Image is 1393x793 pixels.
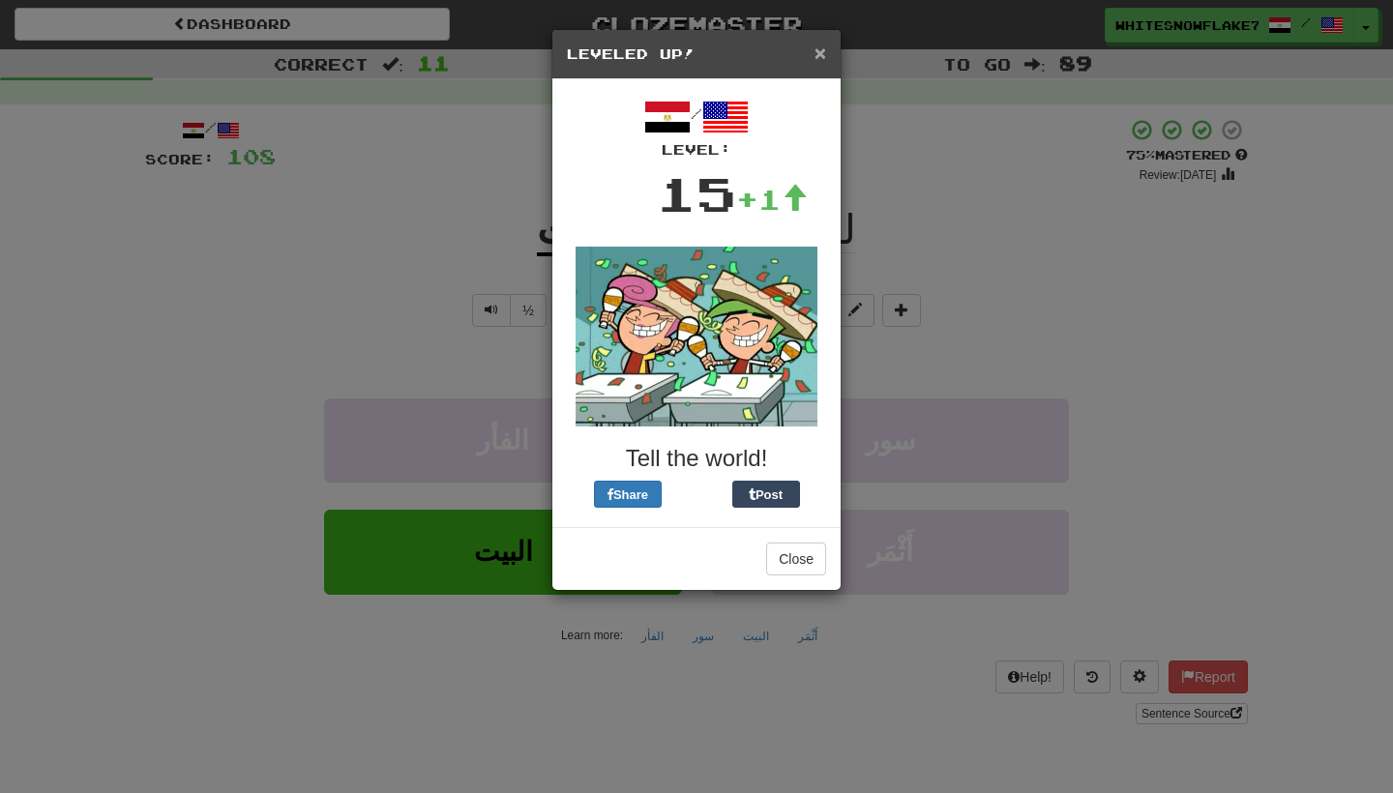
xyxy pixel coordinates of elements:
[815,43,826,63] button: Close
[567,140,826,160] div: Level:
[662,481,732,508] iframe: X Post Button
[815,42,826,64] span: ×
[766,543,826,575] button: Close
[732,481,800,508] button: Post
[657,160,736,227] div: 15
[567,94,826,160] div: /
[576,247,817,426] img: fairly-odd-parents-da00311291977d55ff188899e898f38bf0ea27628e4b7d842fa96e17094d9a08.gif
[567,446,826,471] h3: Tell the world!
[594,481,662,508] button: Share
[567,44,826,64] h5: Leveled Up!
[736,180,808,219] div: +1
